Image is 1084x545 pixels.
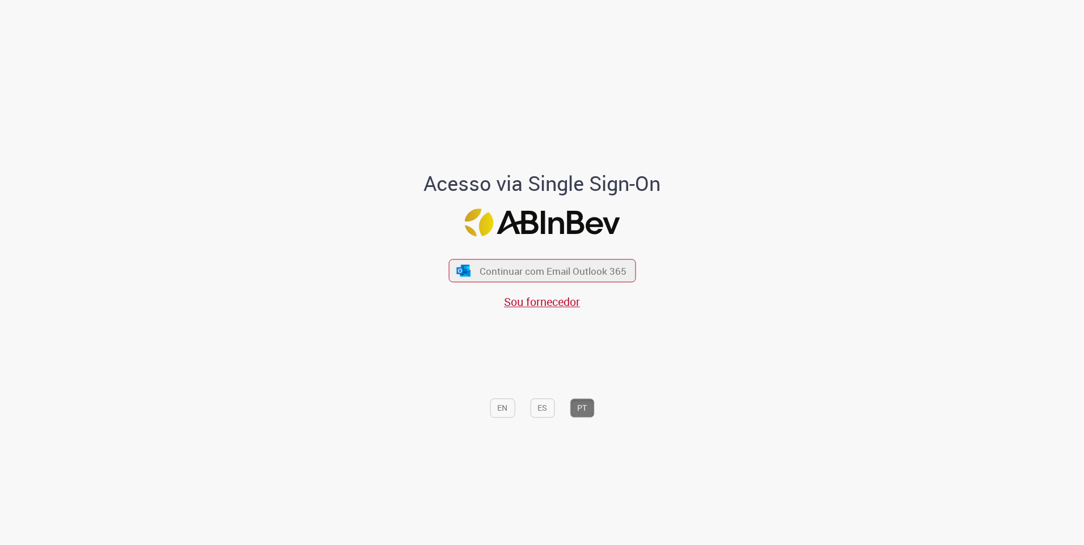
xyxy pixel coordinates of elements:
img: Logo ABInBev [464,208,620,236]
a: Sou fornecedor [504,295,580,310]
span: Continuar com Email Outlook 365 [480,265,626,278]
button: PT [570,398,594,418]
h1: Acesso via Single Sign-On [385,173,700,195]
button: ES [530,398,554,418]
button: EN [490,398,515,418]
img: ícone Azure/Microsoft 360 [456,265,472,276]
button: ícone Azure/Microsoft 360 Continuar com Email Outlook 365 [448,259,636,282]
